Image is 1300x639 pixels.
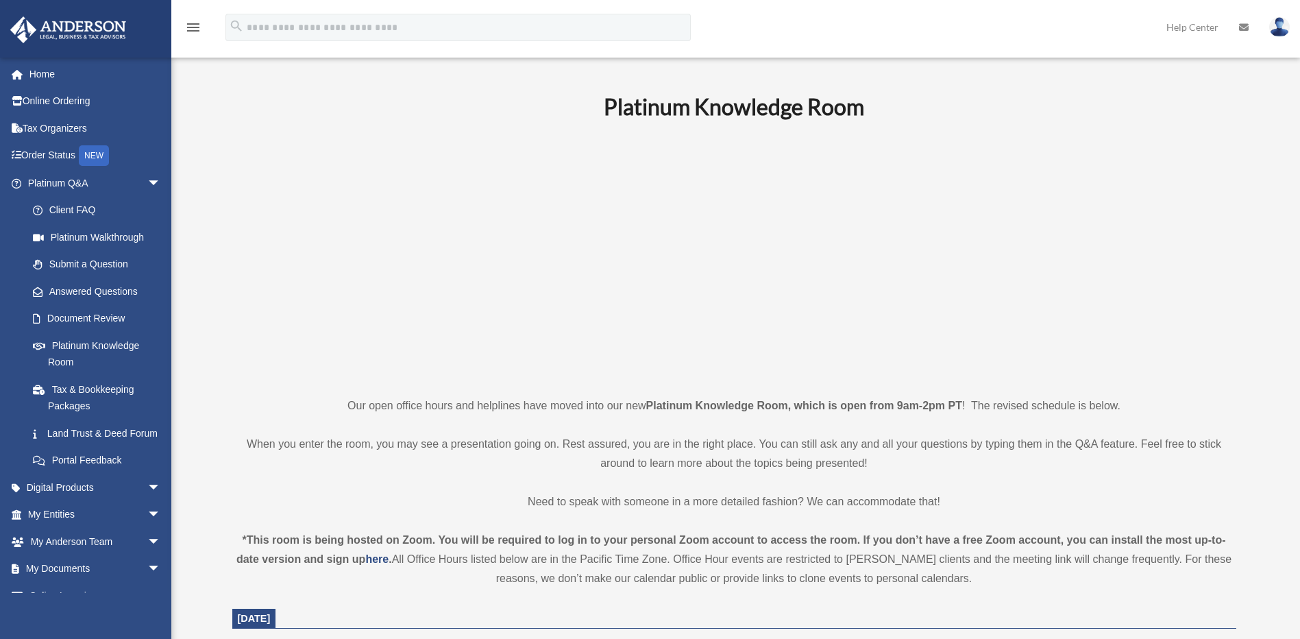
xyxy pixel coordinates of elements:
[604,93,864,120] b: Platinum Knowledge Room
[365,553,389,565] a: here
[10,501,182,529] a: My Entitiesarrow_drop_down
[229,19,244,34] i: search
[10,582,182,610] a: Online Learningarrow_drop_down
[185,19,201,36] i: menu
[147,169,175,197] span: arrow_drop_down
[232,396,1236,415] p: Our open office hours and helplines have moved into our new ! The revised schedule is below.
[10,142,182,170] a: Order StatusNEW
[10,474,182,501] a: Digital Productsarrow_drop_down
[10,114,182,142] a: Tax Organizers
[232,531,1236,588] div: All Office Hours listed below are in the Pacific Time Zone. Office Hour events are restricted to ...
[19,332,175,376] a: Platinum Knowledge Room
[19,447,182,474] a: Portal Feedback
[389,553,391,565] strong: .
[10,528,182,555] a: My Anderson Teamarrow_drop_down
[19,376,182,420] a: Tax & Bookkeeping Packages
[1269,17,1290,37] img: User Pic
[232,492,1236,511] p: Need to speak with someone in a more detailed fashion? We can accommodate that!
[528,139,940,371] iframe: 231110_Toby_KnowledgeRoom
[147,501,175,529] span: arrow_drop_down
[147,528,175,556] span: arrow_drop_down
[79,145,109,166] div: NEW
[19,305,182,333] a: Document Review
[185,24,201,36] a: menu
[10,88,182,115] a: Online Ordering
[236,534,1226,565] strong: *This room is being hosted on Zoom. You will be required to log in to your personal Zoom account ...
[147,555,175,583] span: arrow_drop_down
[6,16,130,43] img: Anderson Advisors Platinum Portal
[147,582,175,610] span: arrow_drop_down
[19,251,182,278] a: Submit a Question
[19,420,182,447] a: Land Trust & Deed Forum
[147,474,175,502] span: arrow_drop_down
[10,169,182,197] a: Platinum Q&Aarrow_drop_down
[10,60,182,88] a: Home
[19,278,182,305] a: Answered Questions
[646,400,962,411] strong: Platinum Knowledge Room, which is open from 9am-2pm PT
[10,555,182,583] a: My Documentsarrow_drop_down
[19,224,182,251] a: Platinum Walkthrough
[19,197,182,224] a: Client FAQ
[238,613,271,624] span: [DATE]
[232,435,1236,473] p: When you enter the room, you may see a presentation going on. Rest assured, you are in the right ...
